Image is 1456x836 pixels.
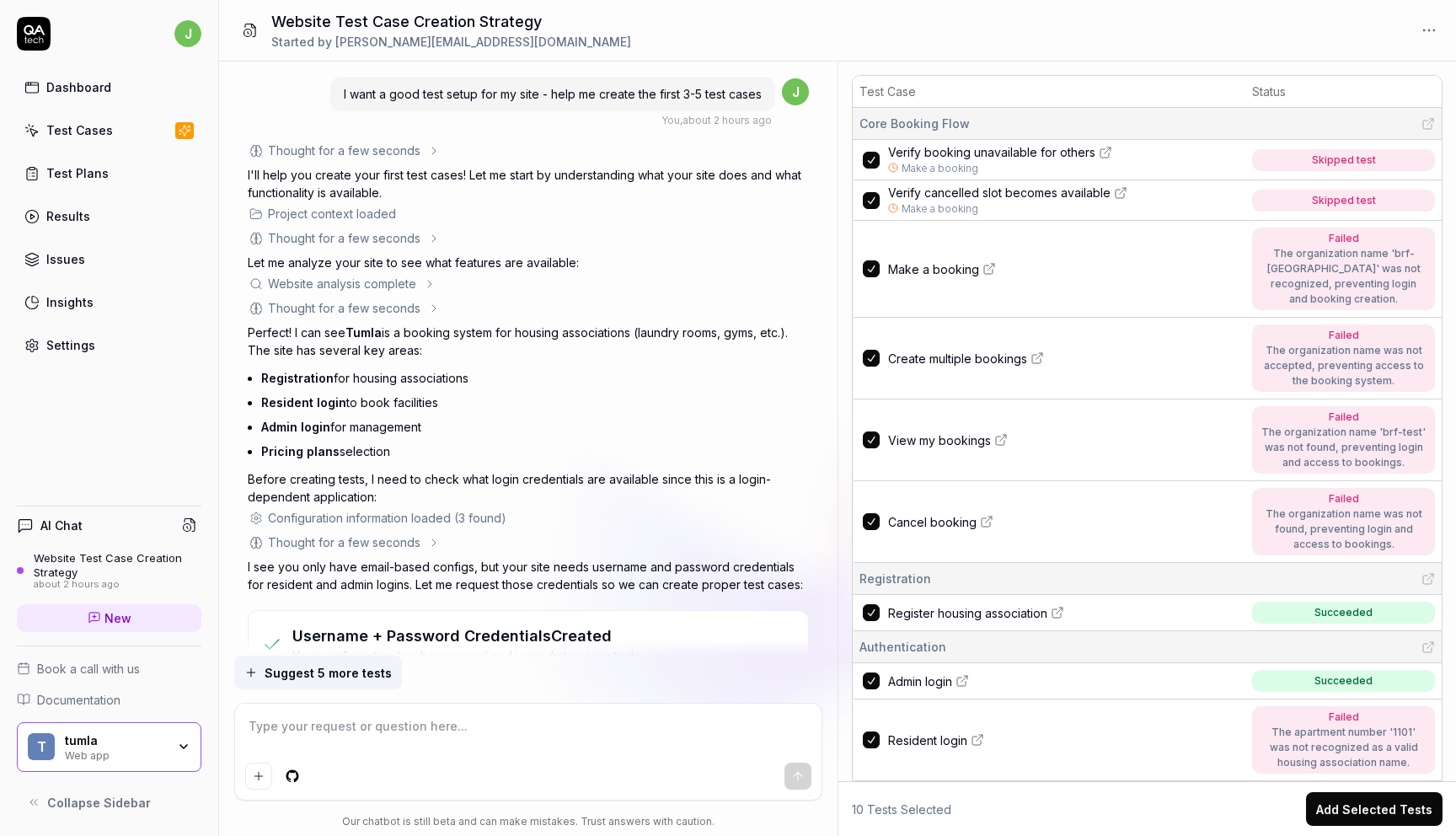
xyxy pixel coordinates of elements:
[661,114,680,126] span: You
[17,660,201,678] a: Book a call with us
[1261,725,1427,770] div: The apartment number '1101' was not recognized as a valid housing association name.
[248,254,810,271] p: Let me analyze your site to see what features are available:
[17,157,201,190] a: Test Plans
[1261,506,1427,552] div: The organization name was not found, preventing login and access to bookings.
[859,570,931,587] span: Registration
[65,748,166,761] div: Web app
[859,638,946,656] span: Authentication
[17,691,201,709] a: Documentation
[17,114,201,147] a: Test Cases
[888,260,979,278] span: Make a booking
[1261,425,1427,470] div: The organization name 'brf-test' was not found, preventing login and access to bookings.
[888,350,1027,367] span: Create multiple bookings
[261,395,346,410] span: Resident login
[268,142,420,159] div: Thought for a few seconds
[1312,193,1376,208] div: Skipped test
[888,731,1242,749] a: Resident login
[888,431,991,449] span: View my bookings
[852,801,951,818] span: 10 Tests Selected
[661,113,772,128] div: , about 2 hours ago
[888,673,1242,690] a: Admin login
[1314,605,1373,620] div: Succeeded
[888,431,1242,449] a: View my bookings
[17,71,201,104] a: Dashboard
[46,293,94,311] div: Insights
[234,656,402,689] button: Suggest 5 more tests
[888,673,952,690] span: Admin login
[46,78,111,96] div: Dashboard
[46,250,85,268] div: Issues
[888,731,967,749] span: Resident login
[234,814,822,829] div: Our chatbot is still beta and can make mistakes. Trust answers with caution.
[1261,410,1427,425] div: Failed
[17,329,201,362] a: Settings
[292,624,643,647] h3: Username + Password Credentials Created
[1261,328,1427,343] div: Failed
[271,10,631,33] h1: Website Test Case Creation Strategy
[1312,153,1376,168] div: Skipped test
[888,184,1111,201] span: Verify cancelled slot becomes available
[17,286,201,319] a: Insights
[888,513,977,531] span: Cancel booking
[1261,231,1427,246] div: Failed
[261,420,330,434] span: Admin login
[174,20,201,47] span: j
[46,121,113,139] div: Test Cases
[345,325,382,340] span: Tumla
[1306,792,1443,826] button: Add Selected Tests
[268,229,420,247] div: Thought for a few seconds
[1245,76,1442,108] th: Status
[37,691,120,709] span: Documentation
[1261,710,1427,725] div: Failed
[265,664,392,682] span: Suggest 5 more tests
[248,166,810,201] p: I'll help you create your first test cases! Let me start by understanding what your site does and...
[261,371,334,385] span: Registration
[859,115,970,132] span: Core Booking Flow
[245,763,272,790] button: Add attachment
[261,366,810,390] li: for housing associations
[261,390,810,415] li: to book facilities
[65,733,166,748] div: tumla
[888,513,1242,531] a: Cancel booking
[40,517,83,534] h4: AI Chat
[47,794,151,812] span: Collapse Sidebar
[28,733,55,760] span: t
[104,609,131,627] span: New
[37,660,140,678] span: Book a call with us
[46,164,109,182] div: Test Plans
[268,299,420,317] div: Thought for a few seconds
[268,275,416,292] div: Website analysis complete
[17,604,201,632] a: New
[261,439,810,464] li: selection
[782,78,809,105] span: j
[268,533,420,551] div: Thought for a few seconds
[46,207,90,225] div: Results
[335,35,631,49] span: [PERSON_NAME][EMAIL_ADDRESS][DOMAIN_NAME]
[888,350,1242,367] a: Create multiple bookings
[853,76,1245,108] th: Test Case
[248,558,810,593] p: I see you only have email-based configs, but your site needs username and password credentials fo...
[34,551,201,579] div: Website Test Case Creation Strategy
[268,509,506,527] div: Configuration information loaded (3 found)
[46,336,95,354] div: Settings
[888,260,1242,278] a: Make a booking
[17,551,201,590] a: Website Test Case Creation Strategyabout 2 hours ago
[261,415,810,439] li: for management
[902,161,978,176] a: Make a booking
[17,785,201,819] button: Collapse Sidebar
[17,722,201,773] button: ttumlaWeb app
[17,243,201,276] a: Issues
[268,205,396,222] div: Project context loaded
[248,324,810,359] p: Perfect! I can see is a booking system for housing associations (laundry rooms, gyms, etc.). The ...
[1261,343,1427,389] div: The organization name was not accepted, preventing access to the booking system.
[888,184,1242,201] a: Verify cancelled slot becomes available
[888,143,1095,161] span: Verify booking unavailable for others
[344,87,762,101] span: I want a good test setup for my site - help me create the first 3-5 test cases
[292,647,643,665] p: Your configuration has been saved and is ready to use in tests.
[1261,246,1427,307] div: The organization name 'brf-[GEOGRAPHIC_DATA]' was not recognized, preventing login and booking cr...
[174,17,201,51] button: j
[902,201,978,217] a: Make a booking
[888,604,1047,622] span: Register housing association
[888,143,1242,161] a: Verify booking unavailable for others
[261,444,340,458] span: Pricing plans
